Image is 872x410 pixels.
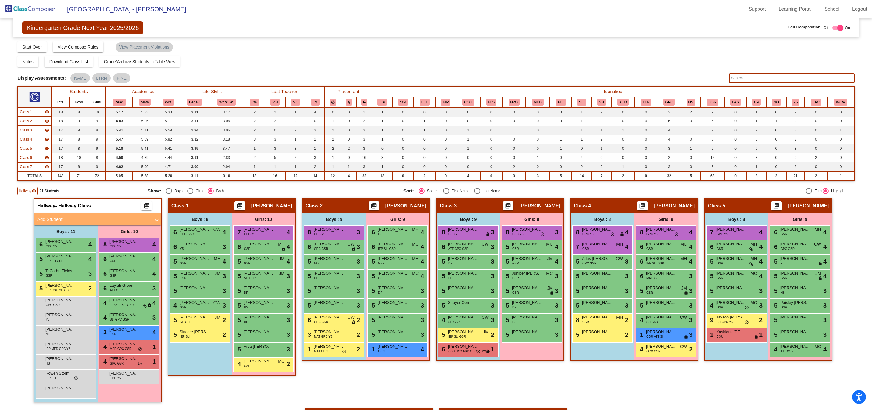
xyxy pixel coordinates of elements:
[52,117,70,126] td: 18
[456,97,481,107] th: Counseling Supports
[106,126,133,135] td: 5.41
[285,135,306,144] td: 1
[592,144,611,153] td: 1
[827,135,854,144] td: 0
[414,107,435,117] td: 0
[61,4,186,14] span: [GEOGRAPHIC_DATA] - [PERSON_NAME]
[504,203,512,211] mat-icon: picture_as_pdf
[180,107,209,117] td: 3.11
[393,97,414,107] th: 504 Plan
[357,107,372,117] td: 1
[70,117,88,126] td: 9
[766,97,786,107] th: No Preschool Noted
[611,144,635,153] td: 0
[52,97,70,107] th: Total
[18,135,52,144] td: Sarah Hodges - No Class Name
[526,126,550,135] td: 0
[592,107,611,117] td: 2
[244,117,265,126] td: 2
[106,144,133,153] td: 5.18
[747,107,766,117] td: 1
[556,99,566,106] button: ATT
[265,117,285,126] td: 2
[325,144,341,153] td: 2
[325,86,372,97] th: Placement
[133,144,157,153] td: 5.41
[827,107,854,117] td: 0
[435,97,456,107] th: Behavior Intervention Plan
[113,99,126,106] button: Read.
[414,126,435,135] td: 1
[22,45,42,49] span: Start Over
[17,41,47,52] button: Start Over
[805,97,827,107] th: LAC
[157,135,180,144] td: 5.82
[244,97,265,107] th: Courtney Walters
[550,126,572,135] td: 1
[526,107,550,117] td: 0
[502,117,526,126] td: 0
[744,4,771,14] a: Support
[45,56,93,67] button: Download Class List
[88,144,106,153] td: 9
[180,86,244,97] th: Life Skills
[641,99,651,106] button: T1R
[572,135,592,144] td: 1
[480,97,502,107] th: Family Link Services
[22,59,34,64] span: Notes
[265,126,285,135] td: 0
[20,128,32,133] span: Class 3
[635,97,657,107] th: Title I Reading (Sees Ashley, Sarah, Courtney, Trish or has literacy partners)
[244,86,325,97] th: Last Teacher
[157,107,180,117] td: 5.33
[265,97,285,107] th: Melanie Hargreaves
[49,59,88,64] span: Download Class List
[766,135,786,144] td: 0
[357,144,372,153] td: 3
[456,135,481,144] td: 1
[70,107,88,117] td: 8
[786,107,805,117] td: 2
[824,25,828,31] span: Off
[681,135,701,144] td: 0
[88,97,106,107] th: Girls
[372,86,854,97] th: Identified
[480,135,502,144] td: 0
[341,126,357,135] td: 0
[22,21,143,34] span: Kindergarten Grade Next Year 2025/2026
[209,117,244,126] td: 3.06
[285,144,306,153] td: 3
[209,135,244,144] td: 3.18
[572,126,592,135] td: 1
[306,135,325,144] td: 1
[834,99,848,106] button: WOW
[209,107,244,117] td: 3.17
[730,99,741,106] button: LAS
[502,144,526,153] td: 0
[747,97,766,107] th: Daycare Preschool
[701,107,724,117] td: 9
[88,126,106,135] td: 8
[480,107,502,117] td: 0
[572,107,592,117] td: 1
[414,144,435,153] td: 0
[265,135,285,144] td: 3
[441,99,450,106] button: BIP
[617,99,629,106] button: ADD
[847,4,872,14] a: Logout
[285,97,306,107] th: Melissa Carrier
[657,97,681,107] th: Good Parent Communication
[456,126,481,135] td: 1
[592,97,611,107] th: Two Family Household/Split Family
[92,73,111,83] mat-chip: LTRN
[244,135,265,144] td: 3
[766,107,786,117] td: 0
[325,135,341,144] td: 2
[532,99,544,106] button: MED
[635,126,657,135] td: 0
[635,117,657,126] td: 0
[771,201,782,210] button: Print Students Details
[88,135,106,144] td: 9
[572,144,592,153] td: 0
[393,135,414,144] td: 0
